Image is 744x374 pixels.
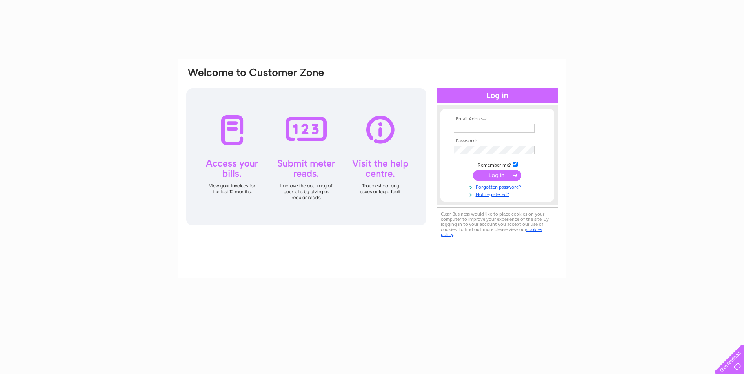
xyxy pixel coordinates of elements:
[441,227,542,237] a: cookies policy
[454,183,543,190] a: Forgotten password?
[454,190,543,198] a: Not registered?
[452,160,543,168] td: Remember me?
[452,116,543,122] th: Email Address:
[473,170,521,181] input: Submit
[452,138,543,144] th: Password:
[437,207,558,241] div: Clear Business would like to place cookies on your computer to improve your experience of the sit...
